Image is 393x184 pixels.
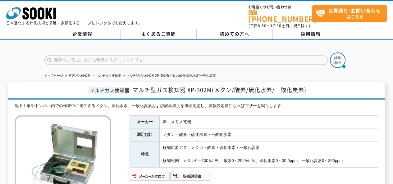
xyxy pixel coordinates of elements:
[273,29,349,39] a: 採用情報
[330,52,345,68] img: btn_search.png
[197,29,273,39] a: 初めての方へ
[6,21,142,25] p: 日々進化する計測技術と多種・多様化するニーズにレンタルでお応えします。
[160,141,378,167] td: 検知対象ガス：メタン・酸素・硫化水素・一酸化炭素 検知範囲：メタン0～100％LEL、酸素0～25.0Vol％、硫化水素0～30.0ppm、一酸化炭素0～300ppm
[249,10,312,22] a: [PHONE_NUMBER]
[44,74,63,77] a: トップページ
[130,175,170,180] a: メーカーカタログ
[96,74,121,77] a: マルチガス検知器
[220,30,249,37] span: 初めての方へ
[270,23,281,29] span: 17:30
[15,103,378,109] div: 地下工事やトンネル内での作業中に発生するメタン、硫化水素、一酸化炭素および酸素濃度を連続測定し、警報設定値になればブザーを鳴らします。
[130,128,160,141] th: 測定項目
[122,73,216,79] li: マルチ型ガス検知器 XP-302M(メタン/酸素/硫化水素/一酸化炭素)
[44,56,328,65] input: 商品名、型式、NETIS番号を入力してください
[130,115,160,128] th: メーカー
[121,29,197,39] a: よくあるご質問
[69,74,90,77] a: 有害ガス検知器
[316,6,386,21] span: はこちら
[170,175,211,180] a: 取扱説明書
[130,141,160,167] th: 特長
[328,7,381,14] strong: お見積り･お問い合わせ
[133,86,306,94] span: マルチ型ガス検知器 XP-302M(メタン/酸素/硫化水素/一酸化炭素)
[160,115,378,128] td: 新コスモス電機
[249,5,312,9] span: お電話でのお問い合わせは
[312,5,387,22] a: お見積り･お問い合わせはこちら
[160,128,378,141] td: メタン・酸素・硫化水素・一酸化炭素
[170,171,211,181] img: 取扱説明書
[249,23,310,29] span: (平日 ～ 土日、祝日除く)
[258,23,267,29] span: 8:50
[130,171,170,181] img: メーカーカタログ
[88,87,131,94] span: マルチガス検知器
[44,29,121,39] a: 企業情報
